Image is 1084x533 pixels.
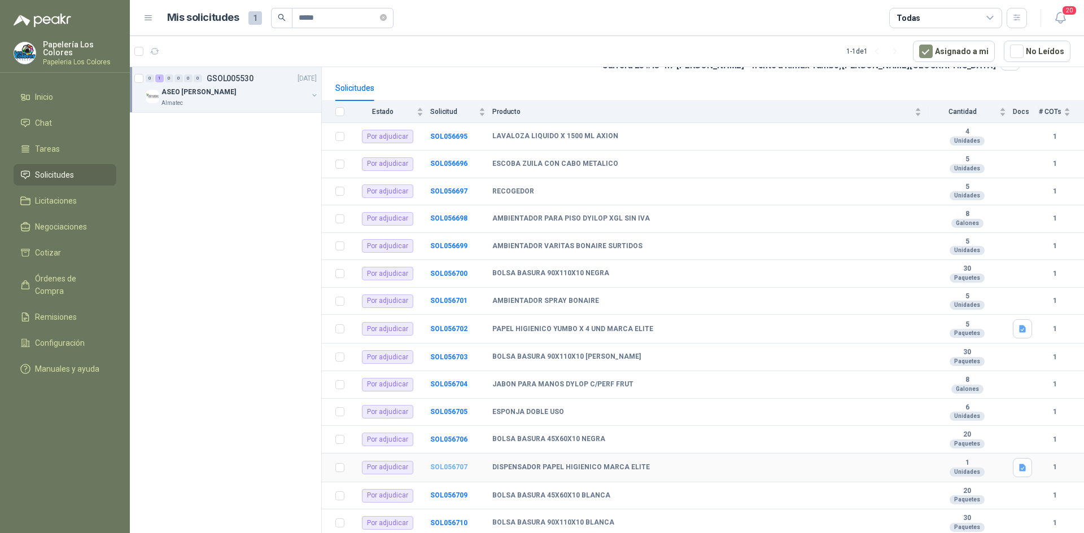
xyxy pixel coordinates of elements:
div: Paquetes [950,523,985,532]
b: BOLSA BASURA 90X110X10 BLANCA [492,518,614,527]
a: Inicio [14,86,116,108]
span: 1 [248,11,262,25]
b: LAVALOZA LIQUIDO X 1500 ML AXION [492,132,618,141]
b: 5 [928,237,1006,246]
div: Unidades [950,191,985,200]
h1: Mis solicitudes [167,10,239,26]
span: Estado [351,108,414,116]
span: Cantidad [928,108,997,116]
div: Por adjudicar [362,184,413,198]
b: 8 [928,376,1006,385]
span: 20 [1061,5,1077,16]
a: SOL056705 [430,408,467,416]
a: Cotizar [14,242,116,263]
b: 6 [928,403,1006,412]
b: 1 [1039,407,1070,417]
div: Por adjudicar [362,489,413,503]
span: Remisiones [35,311,77,323]
span: Cotizar [35,246,61,259]
th: Solicitud [430,101,492,123]
span: Inicio [35,91,53,103]
b: 1 [1039,158,1070,169]
div: 0 [184,74,193,82]
b: SOL056696 [430,160,467,168]
a: SOL056698 [430,214,467,222]
a: SOL056697 [430,187,467,195]
div: Por adjudicar [362,130,413,143]
div: Por adjudicar [362,239,413,253]
a: Tareas [14,138,116,160]
p: GSOL005530 [207,74,253,82]
img: Logo peakr [14,14,71,27]
div: 0 [165,74,173,82]
b: PAPEL HIGIENICO YUMBO X 4 UND MARCA ELITE [492,325,653,334]
th: # COTs [1039,101,1084,123]
b: 1 [1039,379,1070,390]
a: SOL056710 [430,519,467,527]
a: SOL056695 [430,133,467,140]
b: 5 [928,320,1006,329]
b: SOL056699 [430,242,467,250]
b: 1 [1039,352,1070,363]
span: Tareas [35,143,60,155]
div: Por adjudicar [362,461,413,474]
b: 1 [1039,131,1070,142]
span: close-circle [380,14,387,21]
b: 4 [928,127,1006,136]
div: 0 [194,74,202,82]
b: 1 [1039,186,1070,197]
a: SOL056709 [430,491,467,499]
th: Docs [1013,101,1039,123]
a: Solicitudes [14,164,116,186]
b: 1 [1039,462,1070,473]
b: 1 [1039,296,1070,306]
a: Negociaciones [14,216,116,237]
b: 20 [928,430,1006,439]
a: SOL056707 [430,463,467,471]
b: 1 [1039,518,1070,528]
b: AMBIENTADOR VARITAS BONAIRE SURTIDOS [492,242,642,251]
a: SOL056704 [430,380,467,388]
button: Asignado a mi [913,41,995,62]
div: Por adjudicar [362,516,413,530]
span: Producto [492,108,912,116]
div: Unidades [950,468,985,477]
b: ESPONJA DOBLE USO [492,408,564,417]
div: 0 [174,74,183,82]
b: SOL056703 [430,353,467,361]
a: SOL056702 [430,325,467,333]
a: SOL056706 [430,435,467,443]
b: 1 [1039,241,1070,252]
div: Paquetes [950,274,985,283]
img: Company Logo [146,90,159,103]
p: Papeleria Los Colores [43,59,116,65]
div: Unidades [950,246,985,255]
b: BOLSA BASURA 90X110X10 NEGRA [492,269,609,278]
b: AMBIENTADOR SPRAY BONAIRE [492,297,599,306]
span: Manuales y ayuda [35,363,99,375]
span: Licitaciones [35,195,77,207]
span: Negociaciones [35,221,87,233]
b: 1 [928,459,1006,468]
span: Chat [35,117,52,129]
b: 1 [1039,434,1070,445]
p: Papelería Los Colores [43,41,116,56]
a: 0 1 0 0 0 0 GSOL005530[DATE] Company LogoASEO [PERSON_NAME]Almatec [146,72,319,108]
button: 20 [1050,8,1070,28]
div: Por adjudicar [362,267,413,280]
b: 1 [1039,324,1070,334]
span: Solicitudes [35,169,74,181]
div: Unidades [950,136,985,146]
a: Licitaciones [14,190,116,212]
b: AMBIENTADOR PARA PISO DYILOP XGL SIN IVA [492,214,650,223]
div: Todas [897,12,920,24]
a: Manuales y ayuda [14,358,116,380]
